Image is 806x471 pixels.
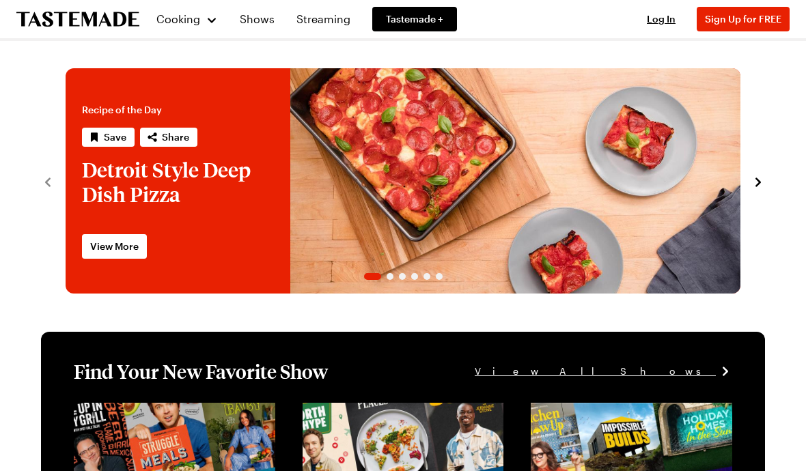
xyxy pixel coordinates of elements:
span: Save [104,130,126,144]
a: Tastemade + [372,7,457,31]
a: View full content for [object Object] [531,404,717,417]
button: Cooking [156,3,218,35]
a: View full content for [object Object] [74,404,260,417]
span: Cooking [156,12,200,25]
span: View More [90,240,139,253]
span: View All Shows [475,364,716,379]
span: Go to slide 4 [411,273,418,280]
h1: Find Your New Favorite Show [74,359,328,384]
span: Go to slide 2 [387,273,393,280]
div: 1 / 6 [66,68,740,294]
span: Go to slide 6 [436,273,443,280]
a: View full content for [object Object] [303,404,489,417]
a: View All Shows [475,364,732,379]
span: Go to slide 5 [423,273,430,280]
button: Save recipe [82,128,135,147]
span: Go to slide 3 [399,273,406,280]
button: Sign Up for FREE [697,7,790,31]
button: Share [140,128,197,147]
span: Log In [647,13,676,25]
a: View More [82,234,147,259]
span: Tastemade + [386,12,443,26]
button: navigate to next item [751,173,765,189]
span: Go to slide 1 [364,273,381,280]
span: Sign Up for FREE [705,13,781,25]
span: Share [162,130,189,144]
button: Log In [634,12,689,26]
a: To Tastemade Home Page [16,12,139,27]
button: navigate to previous item [41,173,55,189]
